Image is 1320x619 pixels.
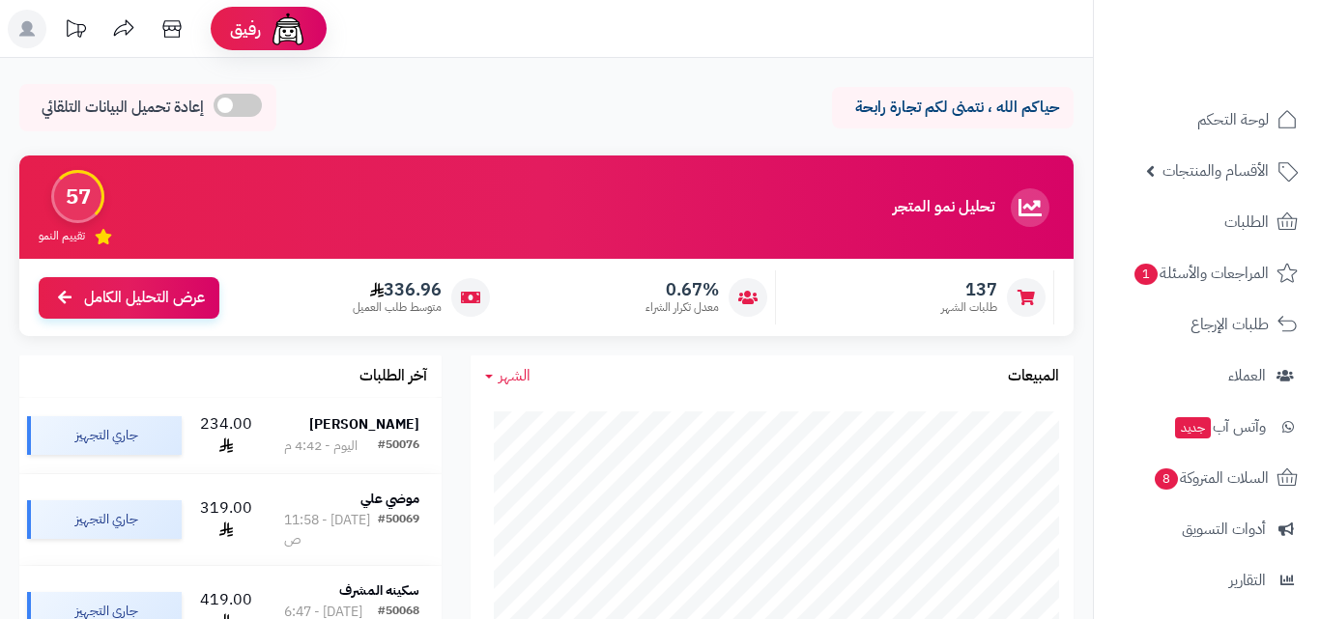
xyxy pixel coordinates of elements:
[284,436,358,456] div: اليوم - 4:42 م
[230,17,261,41] span: رفيق
[1105,97,1308,143] a: لوحة التحكم
[27,500,182,539] div: جاري التجهيز
[941,279,997,300] span: 137
[1105,404,1308,450] a: وآتس آبجديد
[1105,250,1308,296] a: المراجعات والأسئلة1
[378,511,419,549] div: #50069
[39,277,219,319] a: عرض التحليل الكامل
[309,414,419,435] strong: [PERSON_NAME]
[1162,157,1269,184] span: الأقسام والمنتجات
[893,199,994,216] h3: تحليل نمو المتجر
[378,436,419,456] div: #50076
[1191,311,1269,338] span: طلبات الإرجاع
[39,228,85,244] span: تقييم النمو
[1228,362,1266,389] span: العملاء
[359,368,427,385] h3: آخر الطلبات
[1189,25,1302,66] img: logo-2.png
[1133,263,1159,286] span: 1
[499,364,531,387] span: الشهر
[42,97,204,119] span: إعادة تحميل البيانات التلقائي
[189,474,262,565] td: 319.00
[1105,455,1308,501] a: السلات المتروكة8
[1008,368,1059,385] h3: المبيعات
[189,398,262,473] td: 234.00
[485,365,531,387] a: الشهر
[1182,516,1266,543] span: أدوات التسويق
[941,299,997,316] span: طلبات الشهر
[353,279,442,300] span: 336.96
[1105,557,1308,604] a: التقارير
[84,287,205,309] span: عرض التحليل الكامل
[269,10,307,48] img: ai-face.png
[1105,301,1308,348] a: طلبات الإرجاع
[353,299,442,316] span: متوسط طلب العميل
[339,580,419,601] strong: سكينه المشرف
[1105,506,1308,552] a: أدوات التسويق
[1173,413,1266,440] span: وآتس آب
[1154,467,1179,491] span: 8
[646,279,719,300] span: 0.67%
[1224,209,1269,236] span: الطلبات
[847,97,1059,119] p: حياكم الله ، نتمنى لكم تجارة رابحة
[1175,417,1211,438] span: جديد
[360,489,419,509] strong: موضي علي
[51,10,100,53] a: تحديثات المنصة
[1197,106,1269,133] span: لوحة التحكم
[1229,567,1266,594] span: التقارير
[1105,199,1308,245] a: الطلبات
[646,299,719,316] span: معدل تكرار الشراء
[1105,352,1308,399] a: العملاء
[1133,260,1269,287] span: المراجعات والأسئلة
[1153,464,1269,492] span: السلات المتروكة
[27,416,182,455] div: جاري التجهيز
[284,511,378,549] div: [DATE] - 11:58 ص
